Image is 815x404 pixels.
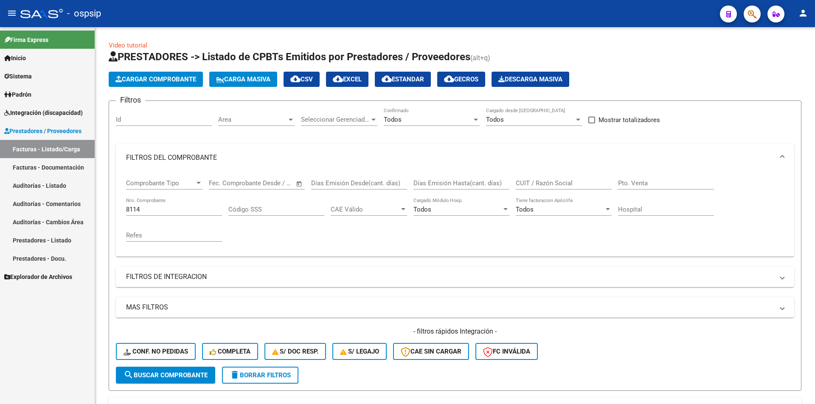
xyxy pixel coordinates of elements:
span: PRESTADORES -> Listado de CPBTs Emitidos por Prestadores / Proveedores [109,51,470,63]
span: Estandar [382,75,424,83]
span: FC Inválida [483,348,530,355]
span: Comprobante Tipo [126,179,195,187]
button: Conf. no pedidas [116,343,196,360]
button: Descarga Masiva [492,72,569,87]
span: Inicio [4,53,26,63]
mat-icon: delete [230,370,240,380]
span: S/ legajo [340,348,379,355]
span: CAE SIN CARGAR [401,348,461,355]
input: Fecha inicio [209,179,243,187]
input: Fecha fin [251,179,292,187]
mat-icon: cloud_download [290,74,301,84]
span: - ospsip [67,4,101,23]
span: Area [218,116,287,123]
span: Mostrar totalizadores [599,115,660,125]
mat-icon: menu [7,8,17,18]
span: Firma Express [4,35,48,45]
a: Video tutorial [109,42,147,49]
div: FILTROS DEL COMPROBANTE [116,171,794,256]
span: Sistema [4,72,32,81]
span: Padrón [4,90,31,99]
button: S/ Doc Resp. [264,343,326,360]
iframe: Intercom live chat [786,375,807,396]
mat-panel-title: MAS FILTROS [126,303,774,312]
span: Todos [413,206,431,213]
button: Gecros [437,72,485,87]
button: CAE SIN CARGAR [393,343,469,360]
button: S/ legajo [332,343,387,360]
button: CSV [284,72,320,87]
span: Cargar Comprobante [115,75,196,83]
button: Cargar Comprobante [109,72,203,87]
span: Buscar Comprobante [124,371,208,379]
span: Todos [516,206,534,213]
span: Todos [384,116,402,123]
span: Descarga Masiva [498,75,562,83]
span: Gecros [444,75,478,83]
button: EXCEL [326,72,368,87]
mat-expansion-panel-header: MAS FILTROS [116,297,794,318]
button: Open calendar [295,179,304,189]
span: Seleccionar Gerenciador [301,116,370,123]
mat-icon: person [798,8,808,18]
button: Completa [202,343,258,360]
button: Borrar Filtros [222,367,298,384]
h4: - filtros rápidos Integración - [116,327,794,336]
mat-icon: cloud_download [333,74,343,84]
span: Conf. no pedidas [124,348,188,355]
span: CAE Válido [331,206,399,213]
span: (alt+q) [470,54,490,62]
span: Borrar Filtros [230,371,291,379]
span: CSV [290,75,313,83]
mat-panel-title: FILTROS DEL COMPROBANTE [126,153,774,162]
mat-expansion-panel-header: FILTROS DEL COMPROBANTE [116,144,794,171]
span: Carga Masiva [216,75,270,83]
span: Integración (discapacidad) [4,108,83,117]
mat-icon: cloud_download [444,74,454,84]
button: Carga Masiva [209,72,277,87]
mat-expansion-panel-header: FILTROS DE INTEGRACION [116,267,794,287]
button: Estandar [375,72,431,87]
span: EXCEL [333,75,362,83]
mat-icon: cloud_download [382,74,392,84]
button: Buscar Comprobante [116,367,215,384]
app-download-masive: Descarga masiva de comprobantes (adjuntos) [492,72,569,87]
button: FC Inválida [475,343,538,360]
h3: Filtros [116,94,145,106]
span: Prestadores / Proveedores [4,126,81,136]
span: S/ Doc Resp. [272,348,319,355]
span: Explorador de Archivos [4,272,72,281]
span: Completa [210,348,250,355]
span: Todos [486,116,504,123]
mat-panel-title: FILTROS DE INTEGRACION [126,272,774,281]
mat-icon: search [124,370,134,380]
